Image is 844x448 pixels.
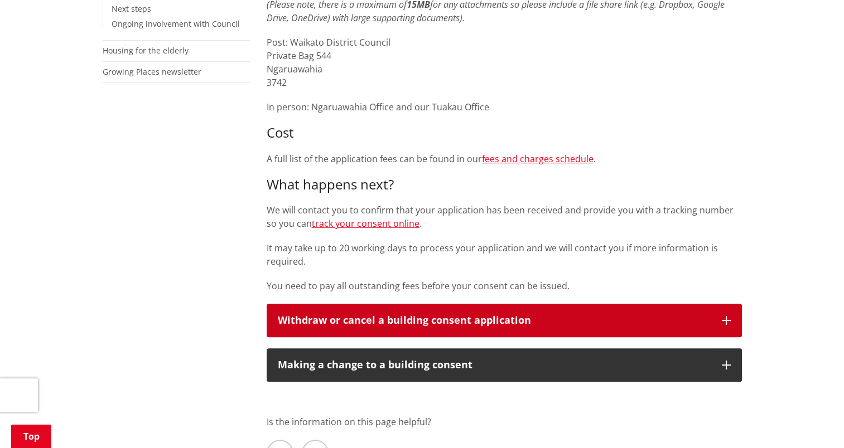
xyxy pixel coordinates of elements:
[482,153,594,165] a: fees and charges schedule
[112,18,240,29] a: Ongoing involvement with Council
[312,217,419,230] a: track your consent online
[267,36,742,89] p: Post: Waikato District Council Private Bag 544 Ngaruawahia 3742
[267,415,742,428] p: Is the information on this page helpful?
[112,3,151,14] a: Next steps
[103,45,189,56] a: Housing for the elderly
[267,152,742,165] p: A full list of the application fees can be found in our .
[267,125,742,141] h3: Cost
[267,348,742,382] button: Making a change to a building consent
[267,100,742,114] p: In person: Ngaruawahia Office and our Tuakau Office
[267,279,742,293] p: You need to pay all outstanding fees before your consent can be issued.
[278,359,711,371] div: Making a change to a building consent
[103,66,201,77] a: Growing Places newsletter
[278,315,711,326] div: Withdraw or cancel a building consent application
[11,425,51,448] a: Top
[793,401,833,441] iframe: Messenger Launcher
[267,304,742,337] button: Withdraw or cancel a building consent application
[267,203,742,230] p: We will contact you to confirm that your application has been received and provide you with a tra...
[267,241,742,268] p: It may take up to 20 working days to process your application and we will contact you if more inf...
[267,177,742,193] h3: What happens next?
